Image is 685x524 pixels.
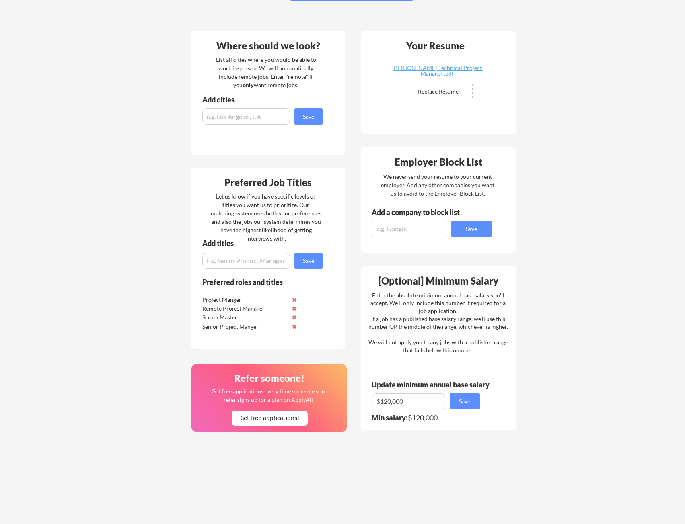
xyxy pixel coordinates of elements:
div: Add cities [202,96,325,103]
div: [Optional] Minimum Salary [364,276,513,286]
div: We never send your resume to your current employer. Add any other companies you want us to avoid ... [381,172,495,198]
button: Save [294,253,323,269]
input: e.g. Los Angeles, CA [202,108,290,125]
div: Enter the absolute minimum annual base salary you'll accept. We'll only include this number if re... [368,291,508,354]
div: Add titles [202,239,316,247]
button: Save [451,221,492,237]
a: [PERSON_NAME]-Technical Project Manager .pdf [389,65,485,78]
button: Save [294,108,323,125]
div: Senior Project Manger [202,323,287,331]
div: Get free applications every time someone you refer signs up for a plan on ApplyAll [211,387,326,404]
strong: only [243,82,254,88]
input: E.g. $100,000 [372,393,445,409]
div: Remote Project Manager [202,305,287,313]
div: Update minimum annual base salary [372,381,492,388]
div: Preferred roles and titles [202,278,312,286]
div: List all cities where you would be able to work in-person. We will automatically include remote j... [211,55,321,89]
button: Get free applications! [232,411,308,426]
button: Save [450,393,480,409]
div: Your Resume [396,41,475,51]
div: Preferred Job Titles [193,178,343,187]
div: Employer Block List [364,157,514,167]
input: E.g. Senior Product Manager [202,253,290,269]
div: Let us know if you have specific levels or titles you want us to prioritize. Our matching system ... [211,192,321,243]
div: Where should we look? [193,41,343,51]
div: Project Manger [202,296,287,304]
div: $120,000 [372,414,485,421]
div: Add a company to block list [372,209,472,216]
div: [PERSON_NAME]-Technical Project Manager .pdf [389,65,485,76]
div: Refer someone! [195,373,344,383]
div: Scrum Master [202,313,287,321]
strong: Min salary: [372,413,408,422]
